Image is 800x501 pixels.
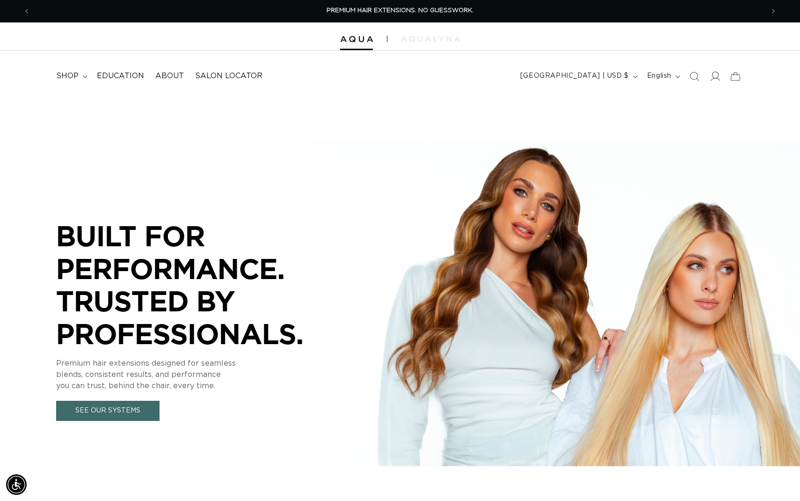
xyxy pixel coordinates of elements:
[51,66,91,87] summary: shop
[195,71,262,81] span: Salon Locator
[327,7,473,14] span: PREMIUM HAIR EXTENSIONS. NO GUESSWORK.
[189,66,268,87] a: Salon Locator
[515,67,641,85] button: [GEOGRAPHIC_DATA] | USD $
[91,66,150,87] a: Education
[150,66,189,87] a: About
[401,36,460,42] img: aqualyna.com
[16,2,37,20] button: Previous announcement
[97,71,144,81] span: Education
[56,71,79,81] span: shop
[340,36,373,43] img: Aqua Hair Extensions
[56,220,337,350] p: BUILT FOR PERFORMANCE. TRUSTED BY PROFESSIONALS.
[763,2,784,20] button: Next announcement
[684,66,705,87] summary: Search
[155,71,184,81] span: About
[56,358,337,391] p: Premium hair extensions designed for seamless blends, consistent results, and performance you can...
[520,71,629,81] span: [GEOGRAPHIC_DATA] | USD $
[647,71,671,81] span: English
[56,401,160,421] a: See Our Systems
[6,474,27,495] div: Accessibility Menu
[641,67,684,85] button: English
